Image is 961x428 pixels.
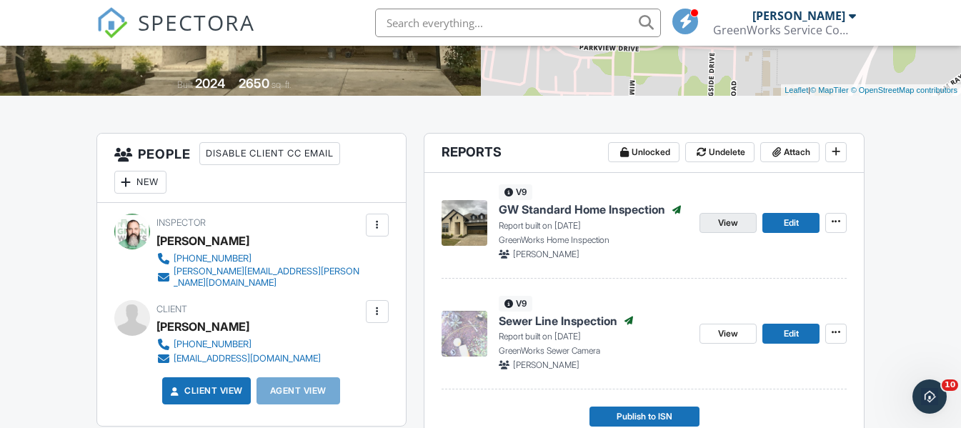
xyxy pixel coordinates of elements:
[174,266,362,289] div: [PERSON_NAME][EMAIL_ADDRESS][PERSON_NAME][DOMAIN_NAME]
[96,19,255,49] a: SPECTORA
[174,353,321,364] div: [EMAIL_ADDRESS][DOMAIN_NAME]
[912,379,947,414] iframe: Intercom live chat
[851,86,957,94] a: © OpenStreetMap contributors
[156,217,206,228] span: Inspector
[199,142,340,165] div: Disable Client CC Email
[167,384,243,398] a: Client View
[272,79,292,90] span: sq. ft.
[156,316,249,337] div: [PERSON_NAME]
[156,337,321,352] a: [PHONE_NUMBER]
[156,230,249,252] div: [PERSON_NAME]
[96,7,128,39] img: The Best Home Inspection Software - Spectora
[156,352,321,366] a: [EMAIL_ADDRESS][DOMAIN_NAME]
[781,84,961,96] div: |
[156,252,362,266] a: [PHONE_NUMBER]
[174,339,252,350] div: [PHONE_NUMBER]
[156,304,187,314] span: Client
[174,253,252,264] div: [PHONE_NUMBER]
[97,134,406,203] h3: People
[752,9,845,23] div: [PERSON_NAME]
[785,86,808,94] a: Leaflet
[810,86,849,94] a: © MapTiler
[713,23,856,37] div: GreenWorks Service Company
[114,171,166,194] div: New
[177,79,193,90] span: Built
[195,76,225,91] div: 2024
[239,76,269,91] div: 2650
[942,379,958,391] span: 10
[138,7,255,37] span: SPECTORA
[375,9,661,37] input: Search everything...
[156,266,362,289] a: [PERSON_NAME][EMAIL_ADDRESS][PERSON_NAME][DOMAIN_NAME]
